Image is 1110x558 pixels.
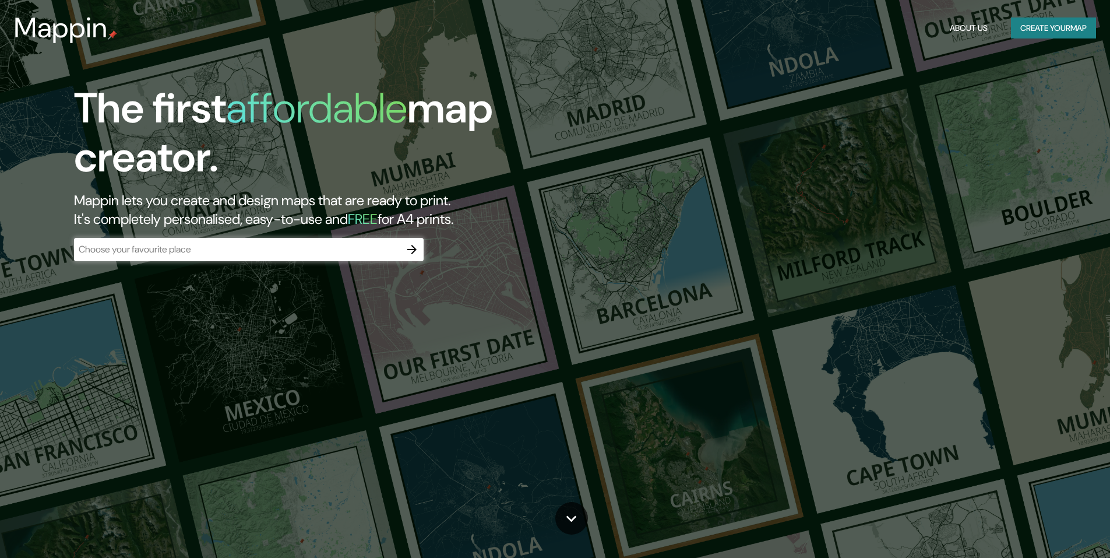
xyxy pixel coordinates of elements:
img: mappin-pin [108,30,117,40]
h5: FREE [348,210,378,228]
button: About Us [945,17,992,39]
input: Choose your favourite place [74,243,400,256]
h1: affordable [226,81,407,135]
button: Create yourmap [1011,17,1096,39]
h1: The first map creator. [74,84,629,191]
h3: Mappin [14,12,108,44]
h2: Mappin lets you create and design maps that are ready to print. It's completely personalised, eas... [74,191,629,229]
